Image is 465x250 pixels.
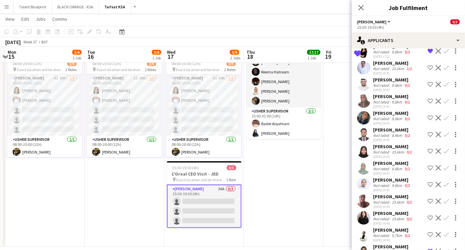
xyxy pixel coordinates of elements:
div: 9.8km [390,166,403,171]
span: 15 [7,53,16,60]
span: Fri [326,49,331,55]
app-job-card: 08:00-20:00 (12h)3/6 Exact location will be shared later2 Roles[PERSON_NAME]4I69A2/508:00-20:00 (... [7,58,82,157]
span: Exact location will be shared later [97,67,145,72]
app-skills-label: 0/2 [407,200,412,205]
span: Exact location will be shared later [176,67,225,72]
button: Talent Blueprint [14,0,52,13]
app-skills-label: 0/2 [405,183,410,188]
span: Tue [87,49,95,55]
app-card-role: [PERSON_NAME]36A0/315:30-19:30 (4h) [167,185,241,228]
span: 2 Roles [225,67,236,72]
span: 18 [245,53,255,60]
span: 19 [325,53,331,60]
span: 3/6 [72,50,82,55]
div: [PERSON_NAME] [373,144,413,150]
app-skills-label: 0/2 [405,83,410,88]
div: [DATE] 19:44 [373,205,413,209]
div: [PERSON_NAME] [373,177,411,183]
a: View [3,15,17,23]
span: Mon [8,49,16,55]
div: [DATE] 19:43 [373,188,411,192]
a: Edit [19,15,32,23]
div: [DATE] 17:22 [373,54,411,59]
span: Comms [52,16,67,22]
h3: Job Fulfilment [352,3,465,12]
a: Jobs [33,15,48,23]
div: Not rated [373,150,390,155]
div: Not rated [373,66,390,71]
button: [PERSON_NAME] [357,19,392,24]
div: 15.6km [390,200,405,205]
app-card-role: Usher Supervisor1/108:00-20:00 (12h)[PERSON_NAME] [7,136,82,159]
app-skills-label: 0/2 [405,233,410,238]
span: 1 Role [227,177,236,182]
div: 15:30-19:30 (4h) [357,25,460,30]
app-skills-label: 1/2 [407,66,412,71]
div: Not rated [373,83,390,88]
div: 15:30-19:30 (4h)0/3L'Oreal CEO Visit - JED Exact location will be shared later1 Role[PERSON_NAME]... [167,161,241,228]
div: [DATE] 19:44 [373,221,413,226]
div: 1 Job [152,55,161,60]
div: [DATE] [5,39,21,45]
div: [DATE] 19:43 [373,121,411,126]
div: 15.6km [390,150,405,155]
app-card-role: Usher Supervisor1/108:00-20:00 (12h)[PERSON_NAME] [167,136,241,159]
div: 9.8km [390,183,403,188]
div: 8.4km [390,133,403,138]
span: 16 [86,53,95,60]
span: 2 Roles [145,67,156,72]
span: View [5,16,15,22]
app-card-role: Usher Supervisor1/108:00-20:00 (12h)[PERSON_NAME] [87,136,162,159]
div: [DATE] 19:43 [373,171,411,176]
span: 0/3 [450,19,460,24]
span: 08:00-20:00 (12h) [172,61,201,66]
div: [DATE] 19:43 [373,138,411,142]
span: 3/6 [227,61,236,66]
span: 0/3 [227,165,236,170]
div: [PERSON_NAME] [373,244,410,250]
span: 17/17 [307,50,320,55]
app-job-card: 08:00-20:00 (12h)3/6 Exact location will be shared later2 Roles[PERSON_NAME]3I69A2/508:00-20:00 (... [87,58,162,157]
div: [PERSON_NAME] [373,60,413,66]
div: [PERSON_NAME] [373,110,411,116]
div: 9.8km [390,49,403,54]
div: [PERSON_NAME] [373,227,411,233]
div: Not rated [373,116,390,121]
span: 2 Roles [65,67,77,72]
div: [PERSON_NAME] [373,194,413,200]
app-skills-label: 0/2 [405,133,410,138]
span: 15:30-19:30 (4h) [172,165,199,170]
div: Not rated [373,183,390,188]
div: 1 Job [307,55,320,60]
app-skills-label: 0/2 [405,166,410,171]
div: Not rated [373,133,390,138]
app-job-card: 08:00-20:00 (12h)3/6 Exact location will be shared later2 Roles[PERSON_NAME]4I69A2/508:00-20:00 (... [167,58,241,157]
span: Edit [21,16,29,22]
span: 3/9 [230,50,239,55]
a: Comms [50,15,70,23]
div: 15.6km [390,66,405,71]
div: 2 Jobs [230,55,240,60]
div: 5.7km [390,233,403,238]
span: Usher [357,19,386,24]
div: Not rated [373,166,390,171]
button: BLACK ORANGE - KSA [52,0,99,13]
div: [PERSON_NAME] [373,127,411,133]
div: [PERSON_NAME] [373,210,413,216]
div: Not rated [373,99,390,104]
app-card-role: [PERSON_NAME]4I69A2/508:00-20:00 (12h)[PERSON_NAME][PERSON_NAME] [7,74,82,136]
span: Thu [246,49,255,55]
app-job-card: 15:00-01:00 (10h) (Fri)17/17L'Oreal CEO Visit - RUH the exact location will be shared later2 Role... [246,40,321,139]
app-card-role: [PERSON_NAME]4I69A2/508:00-20:00 (12h)[PERSON_NAME][PERSON_NAME] [167,74,241,136]
div: 9.8km [390,99,403,104]
div: [PERSON_NAME] [373,93,411,99]
div: [DATE] 19:44 [373,238,411,242]
div: BST [41,39,48,44]
span: 08:00-20:00 (12h) [92,61,121,66]
span: 3/6 [67,61,77,66]
div: Not rated [373,200,390,205]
